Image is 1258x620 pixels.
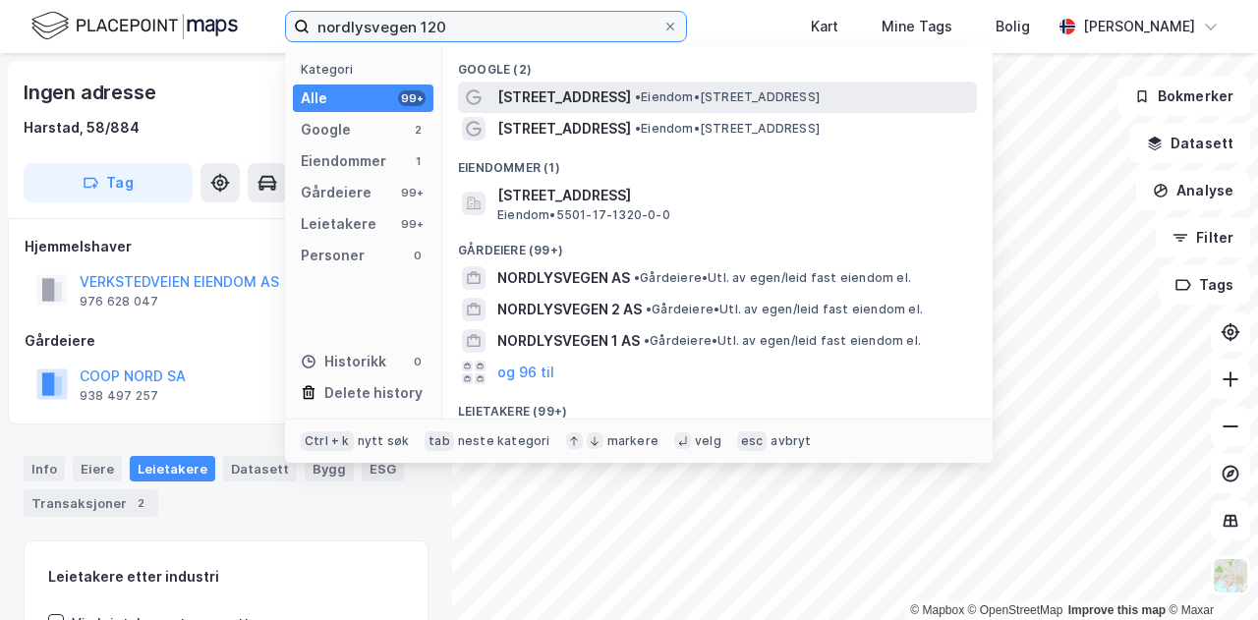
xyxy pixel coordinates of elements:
span: [STREET_ADDRESS] [497,85,631,109]
div: tab [425,431,454,451]
div: Bygg [305,456,354,481]
div: ESG [362,456,404,481]
span: Gårdeiere • Utl. av egen/leid fast eiendom el. [644,333,921,349]
div: 99+ [398,90,426,106]
span: • [644,333,650,348]
a: Improve this map [1068,603,1166,617]
div: 938 497 257 [80,388,158,404]
a: Mapbox [910,603,964,617]
span: Eiendom • [STREET_ADDRESS] [635,89,820,105]
button: Tag [24,163,193,202]
span: • [635,89,641,104]
div: markere [607,433,658,449]
span: Gårdeiere • Utl. av egen/leid fast eiendom el. [634,270,911,286]
div: Leietakere etter industri [48,565,404,589]
div: Gårdeiere [301,181,372,204]
button: Analyse [1136,171,1250,210]
div: Eiendommer (1) [442,144,993,180]
div: 2 [131,493,150,513]
div: Ctrl + k [301,431,354,451]
span: [STREET_ADDRESS] [497,184,969,207]
span: • [646,302,652,316]
div: Google (2) [442,46,993,82]
iframe: Chat Widget [1160,526,1258,620]
div: Info [24,456,65,481]
div: Eiendommer [301,149,386,173]
div: [PERSON_NAME] [1083,15,1195,38]
button: Datasett [1130,124,1250,163]
div: 976 628 047 [80,294,158,310]
div: Mine Tags [882,15,952,38]
span: NORDLYSVEGEN 1 AS [497,329,640,353]
div: Harstad, 58/884 [24,116,140,140]
div: avbryt [771,433,811,449]
div: Bolig [996,15,1030,38]
span: [STREET_ADDRESS] [497,117,631,141]
span: Eiendom • 5501-17-1320-0-0 [497,207,670,223]
button: og 96 til [497,361,554,384]
div: 0 [410,248,426,263]
div: Transaksjoner [24,489,158,517]
div: Kart [811,15,838,38]
a: OpenStreetMap [968,603,1063,617]
button: Tags [1159,265,1250,305]
div: 0 [410,354,426,369]
span: Gårdeiere • Utl. av egen/leid fast eiendom el. [646,302,923,317]
div: Eiere [73,456,122,481]
div: 99+ [398,216,426,232]
div: Leietakere [301,212,376,236]
div: Google [301,118,351,141]
div: Leietakere (99+) [442,388,993,423]
input: Søk på adresse, matrikkel, gårdeiere, leietakere eller personer [310,12,662,41]
div: Kategori [301,62,433,77]
button: Bokmerker [1117,77,1250,116]
button: Filter [1156,218,1250,257]
div: nytt søk [358,433,410,449]
div: 99+ [398,185,426,200]
div: Gårdeiere (99+) [442,227,993,262]
div: Personer [301,244,365,267]
span: NORDLYSVEGEN AS [497,266,630,290]
div: Alle [301,86,327,110]
div: 1 [410,153,426,169]
div: Ingen adresse [24,77,159,108]
span: Eiendom • [STREET_ADDRESS] [635,121,820,137]
div: velg [695,433,721,449]
div: Kontrollprogram for chat [1160,526,1258,620]
div: 2 [410,122,426,138]
div: Delete history [324,381,423,405]
div: Leietakere [130,456,215,481]
span: NORDLYSVEGEN 2 AS [497,298,642,321]
span: • [635,121,641,136]
span: • [634,270,640,285]
img: logo.f888ab2527a4732fd821a326f86c7f29.svg [31,9,238,43]
div: neste kategori [458,433,550,449]
div: esc [737,431,768,451]
div: Datasett [223,456,297,481]
div: Hjemmelshaver [25,235,428,258]
div: Gårdeiere [25,329,428,353]
div: Historikk [301,350,386,373]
